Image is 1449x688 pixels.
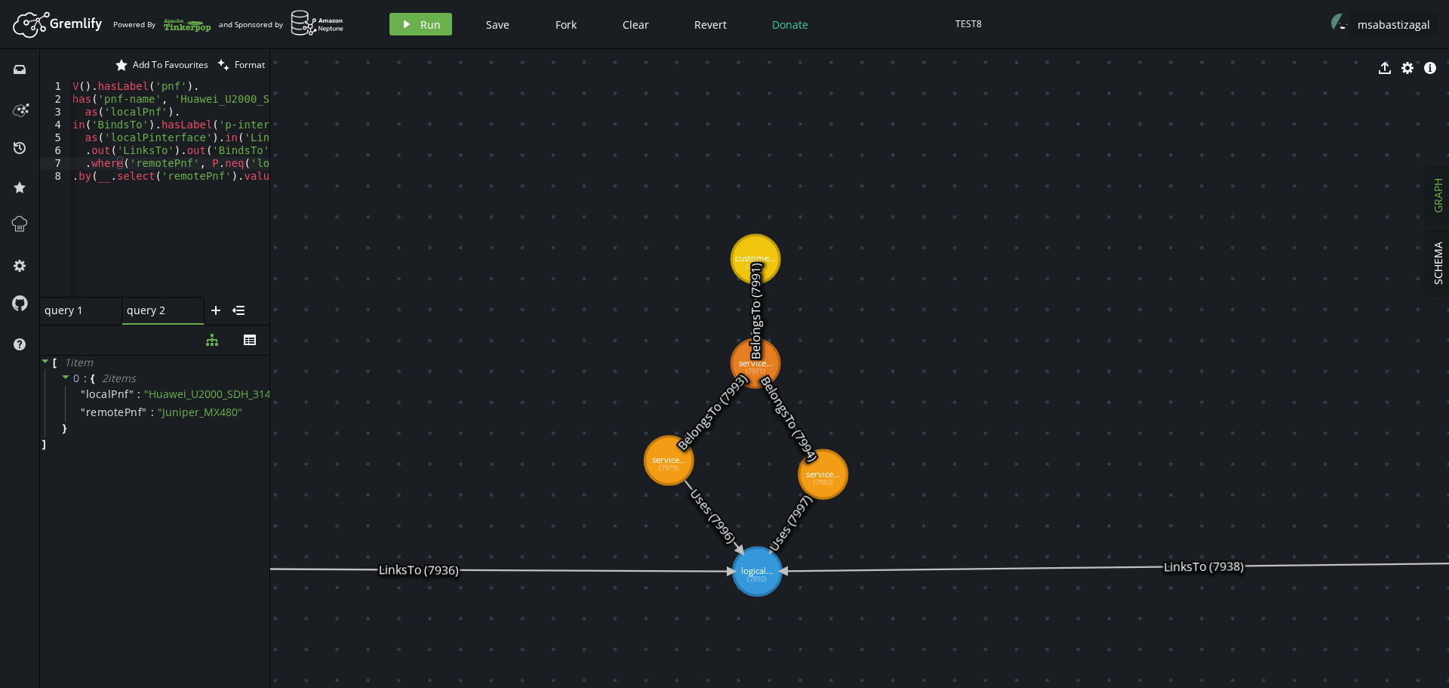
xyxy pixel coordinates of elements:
[1358,17,1430,32] span: msabastizagal
[102,371,136,385] span: 2 item s
[127,304,187,317] span: query 2
[772,17,808,32] span: Donate
[151,406,154,419] span: :
[60,421,66,435] span: }
[53,356,57,369] span: [
[86,387,129,401] span: localPnf
[235,58,265,71] span: Format
[1430,242,1444,285] span: SCHEMA
[40,437,46,451] span: ]
[738,357,772,369] tspan: service...
[40,170,71,183] div: 8
[291,10,344,36] img: AWS Neptune
[659,463,678,473] tspan: (7979)
[1164,557,1244,575] text: LinksTo (7938)
[746,366,765,376] tspan: (7971)
[213,49,269,80] button: Format
[1430,178,1444,213] span: GRAPH
[694,17,727,32] span: Revert
[747,263,764,360] text: BelongsTo (7991)
[761,13,820,35] button: Donate
[81,387,86,401] span: "
[543,13,589,35] button: Fork
[746,262,765,272] tspan: (7963)
[158,405,242,419] span: " Juniper_MX480 "
[219,10,344,39] div: and Sponsored by
[420,17,441,32] span: Run
[623,17,649,32] span: Clear
[814,477,833,487] tspan: (7983)
[91,372,94,385] span: {
[955,18,982,29] div: TEST8
[129,387,134,401] span: "
[40,119,71,131] div: 4
[683,13,738,35] button: Revert
[378,561,459,578] text: LinksTo (7936)
[113,11,211,38] div: Powered By
[747,575,767,585] tspan: (7892)
[555,17,577,32] span: Fork
[741,565,773,576] tspan: logical...
[40,131,71,144] div: 5
[1350,13,1438,35] button: msabastizagal
[142,405,147,419] span: "
[137,387,140,401] span: :
[86,406,143,419] span: remotePnf
[133,58,208,71] span: Add To Favourites
[144,387,300,401] span: " Huawei_U2000_SDH_3146330 "
[40,106,71,119] div: 3
[40,144,71,157] div: 6
[73,371,80,385] span: 0
[111,49,213,80] button: Add To Favourites
[735,252,776,264] tspan: custome...
[40,80,71,93] div: 1
[81,405,86,419] span: "
[486,17,509,32] span: Save
[475,13,521,35] button: Save
[64,355,93,369] span: 1 item
[84,372,88,385] span: :
[45,304,105,317] span: query 1
[806,468,840,480] tspan: service...
[40,93,71,106] div: 2
[652,454,686,465] tspan: service...
[389,13,452,35] button: Run
[611,13,660,35] button: Clear
[40,157,71,170] div: 7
